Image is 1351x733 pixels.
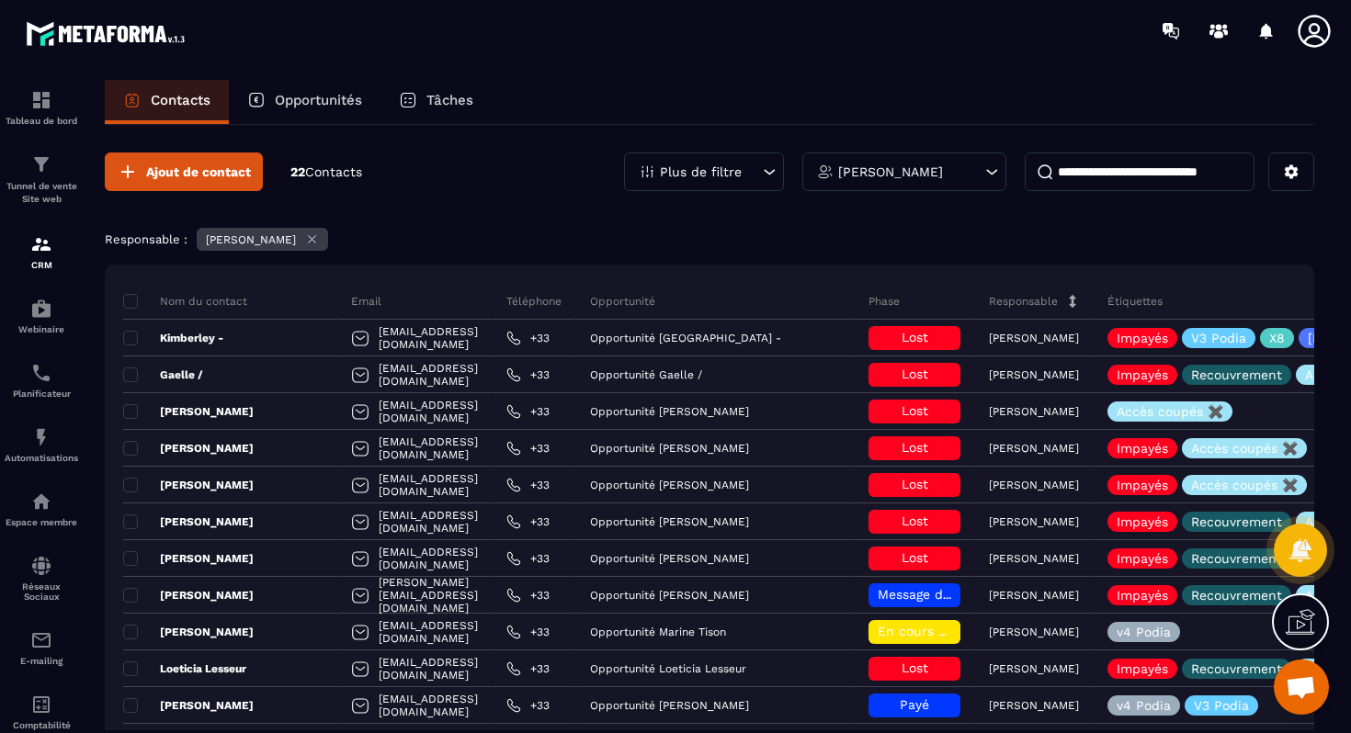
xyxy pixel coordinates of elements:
[123,367,203,382] p: Gaelle /
[590,479,749,491] p: Opportunité [PERSON_NAME]
[506,441,550,456] a: +33
[1107,294,1163,309] p: Étiquettes
[1117,332,1168,344] p: Impayés
[989,332,1079,344] p: [PERSON_NAME]
[5,517,78,527] p: Espace membre
[5,348,78,412] a: schedulerschedulerPlanificateur
[1117,368,1168,381] p: Impayés
[1117,699,1171,712] p: v4 Podia
[5,116,78,126] p: Tableau de bord
[5,412,78,477] a: automationsautomationsAutomatisations
[123,625,254,639] p: [PERSON_NAME]
[123,478,254,492] p: [PERSON_NAME]
[426,92,473,108] p: Tâches
[123,661,246,676] p: Loeticia Lesseur
[275,92,362,108] p: Opportunités
[5,75,78,140] a: formationformationTableau de bord
[878,624,1045,638] span: En cours de régularisation
[123,588,254,603] p: [PERSON_NAME]
[506,404,550,419] a: +33
[1269,332,1285,344] p: X8
[206,233,296,246] p: [PERSON_NAME]
[123,441,254,456] p: [PERSON_NAME]
[506,625,550,639] a: +33
[506,294,562,309] p: Téléphone
[590,332,781,344] p: Opportunité [GEOGRAPHIC_DATA] -
[590,294,655,309] p: Opportunité
[1191,662,1282,675] p: Recouvrement
[989,294,1058,309] p: Responsable
[105,80,229,124] a: Contacts
[123,404,254,419] p: [PERSON_NAME]
[1117,479,1168,491] p: Impayés
[590,515,749,528] p: Opportunité [PERSON_NAME]
[30,89,52,111] img: formation
[5,615,78,680] a: emailemailE-mailing
[989,626,1079,638] p: [PERSON_NAME]
[30,629,52,651] img: email
[30,555,52,577] img: social-network
[868,294,900,309] p: Phase
[1117,552,1168,565] p: Impayés
[351,294,381,309] p: Email
[1117,405,1223,418] p: Accès coupés ✖️
[590,405,749,418] p: Opportunité [PERSON_NAME]
[5,389,78,399] p: Planificateur
[506,367,550,382] a: +33
[590,699,749,712] p: Opportunité [PERSON_NAME]
[151,92,210,108] p: Contacts
[506,551,550,566] a: +33
[1117,589,1168,602] p: Impayés
[5,477,78,541] a: automationsautomationsEspace membre
[506,478,550,492] a: +33
[30,298,52,320] img: automations
[902,660,928,675] span: Lost
[989,699,1079,712] p: [PERSON_NAME]
[123,551,254,566] p: [PERSON_NAME]
[1194,699,1249,712] p: V3 Podia
[506,661,550,676] a: +33
[590,589,749,602] p: Opportunité [PERSON_NAME]
[5,260,78,270] p: CRM
[1117,515,1168,528] p: Impayés
[989,552,1079,565] p: [PERSON_NAME]
[123,331,223,345] p: Kimberley -
[123,698,254,713] p: [PERSON_NAME]
[1191,368,1282,381] p: Recouvrement
[506,331,550,345] a: +33
[1191,479,1298,491] p: Accès coupés ✖️
[30,426,52,448] img: automations
[590,626,726,638] p: Opportunité Marine Tison
[30,694,52,716] img: accountant
[902,550,928,565] span: Lost
[989,368,1079,381] p: [PERSON_NAME]
[902,477,928,491] span: Lost
[30,153,52,175] img: formation
[1117,442,1168,455] p: Impayés
[1117,662,1168,675] p: Impayés
[5,140,78,220] a: formationformationTunnel de vente Site web
[902,330,928,344] span: Lost
[1274,660,1329,715] div: Ouvrir le chat
[989,515,1079,528] p: [PERSON_NAME]
[878,587,1020,602] span: Message de bienvenue
[229,80,380,124] a: Opportunités
[30,233,52,255] img: formation
[146,163,251,181] span: Ajout de contact
[902,513,928,528] span: Lost
[380,80,492,124] a: Tâches
[590,368,702,381] p: Opportunité Gaelle /
[5,541,78,615] a: social-networksocial-networkRéseaux Sociaux
[5,220,78,284] a: formationformationCRM
[1191,589,1282,602] p: Recouvrement
[5,656,78,666] p: E-mailing
[1191,332,1246,344] p: V3 Podia
[5,324,78,334] p: Webinaire
[5,581,78,602] p: Réseaux Sociaux
[105,152,263,191] button: Ajout de contact
[123,514,254,529] p: [PERSON_NAME]
[902,403,928,418] span: Lost
[5,284,78,348] a: automationsautomationsWebinaire
[5,720,78,730] p: Comptabilité
[305,164,362,179] span: Contacts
